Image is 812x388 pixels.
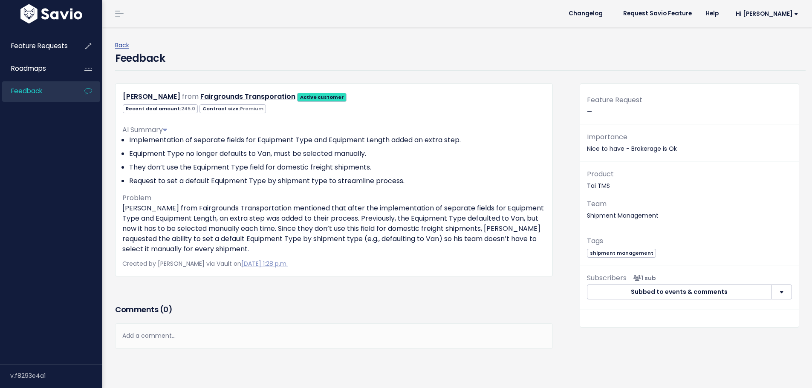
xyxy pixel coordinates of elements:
button: Subbed to events & comments [587,285,772,300]
h3: Comments ( ) [115,304,553,316]
a: [PERSON_NAME] [123,92,180,101]
span: Hi [PERSON_NAME] [736,11,798,17]
span: Feedback [11,86,42,95]
span: from [182,92,199,101]
h4: Feedback [115,51,165,66]
span: Premium [240,105,263,112]
a: Fairgrounds Transporation [200,92,295,101]
a: Request Savio Feature [616,7,699,20]
span: Changelog [569,11,603,17]
span: Recent deal amount: [123,104,198,113]
span: Importance [587,132,627,142]
span: 245.0 [181,105,195,112]
span: Feature Requests [11,41,68,50]
p: Tai TMS [587,168,792,191]
div: Add a comment... [115,323,553,348]
span: Contract size: [199,104,266,113]
span: AI Summary [122,125,167,135]
span: Feature Request [587,95,642,105]
span: Product [587,169,614,179]
li: They don’t use the Equipment Type field for domestic freight shipments. [129,162,546,172]
div: — [580,94,799,124]
span: shipment management [587,249,656,258]
p: Shipment Management [587,198,792,221]
a: Hi [PERSON_NAME] [725,7,805,20]
span: Subscribers [587,273,627,283]
a: shipment management [587,248,656,257]
span: Roadmaps [11,64,46,73]
strong: Active customer [300,94,344,101]
img: logo-white.9d6f32f41409.svg [18,4,84,23]
p: [PERSON_NAME] from Fairgrounds Transportation mentioned that after the implementation of separate... [122,203,546,254]
li: Request to set a default Equipment Type by shipment type to streamline process. [129,176,546,186]
a: [DATE] 1:28 p.m. [241,259,288,268]
span: Problem [122,193,151,203]
div: v.f8293e4a1 [10,365,102,387]
a: Back [115,41,129,49]
span: Tags [587,236,603,246]
li: Implementation of separate fields for Equipment Type and Equipment Length added an extra step. [129,135,546,145]
a: Feedback [2,81,71,101]
span: <p><strong>Subscribers</strong><br><br> - Sebastian Varela<br> </p> [630,274,656,282]
li: Equipment Type no longer defaults to Van, must be selected manually. [129,149,546,159]
span: 0 [163,304,168,315]
span: Team [587,199,607,209]
a: Feature Requests [2,36,71,56]
a: Help [699,7,725,20]
p: Nice to have - Brokerage is Ok [587,131,792,154]
span: Created by [PERSON_NAME] via Vault on [122,259,288,268]
a: Roadmaps [2,59,71,78]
